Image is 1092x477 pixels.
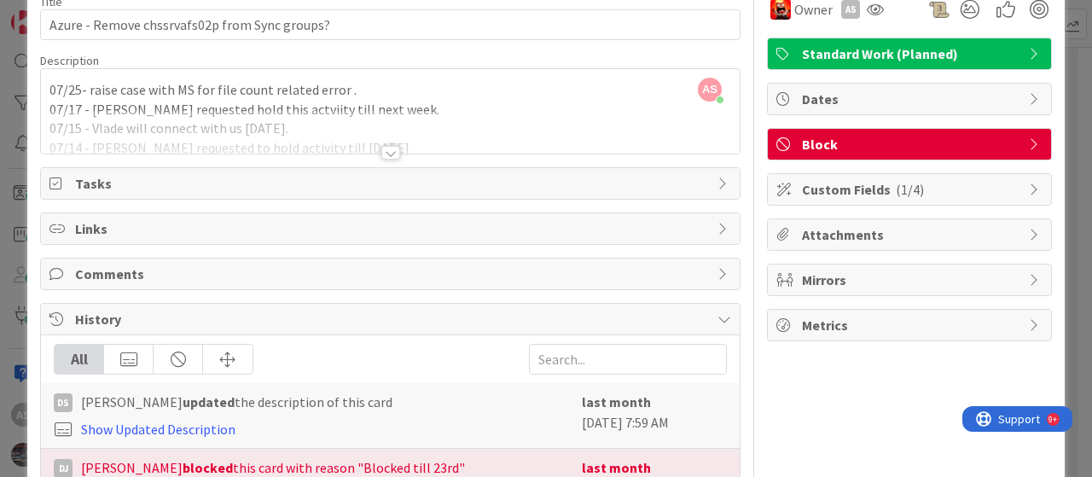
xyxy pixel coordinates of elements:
[54,393,73,412] div: DS
[40,9,741,40] input: type card name here...
[75,218,709,239] span: Links
[698,78,722,102] span: AS
[802,44,1020,64] span: Standard Work (Planned)
[75,173,709,194] span: Tasks
[55,345,104,374] div: All
[49,100,731,119] p: 07/17 - [PERSON_NAME] requested hold this actviity till next week.
[529,344,727,375] input: Search...
[582,393,651,410] b: last month
[75,264,709,284] span: Comments
[582,392,727,439] div: [DATE] 7:59 AM
[81,392,392,412] span: [PERSON_NAME] the description of this card
[582,459,651,476] b: last month
[802,179,1020,200] span: Custom Fields
[802,224,1020,245] span: Attachments
[802,315,1020,335] span: Metrics
[40,53,99,68] span: Description
[36,3,78,23] span: Support
[183,393,235,410] b: updated
[183,459,233,476] b: blocked
[86,7,95,20] div: 9+
[81,421,235,438] a: Show Updated Description
[802,89,1020,109] span: Dates
[75,309,709,329] span: History
[802,134,1020,154] span: Block
[802,270,1020,290] span: Mirrors
[49,80,731,100] p: 07/25- raise case with MS for file count related error .
[896,181,924,198] span: ( 1/4 )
